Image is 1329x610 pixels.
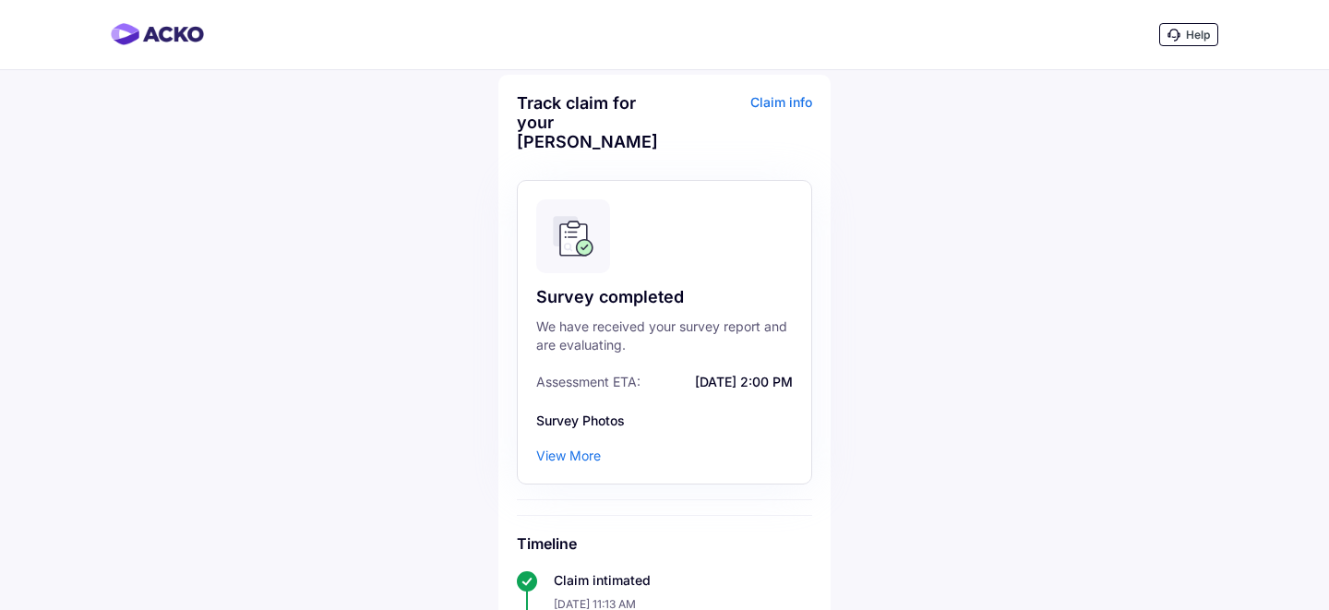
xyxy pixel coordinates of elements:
[536,286,793,308] div: Survey completed
[645,373,793,391] span: [DATE] 2:00 PM
[554,571,812,590] div: Claim intimated
[517,93,660,151] div: Track claim for your [PERSON_NAME]
[517,534,812,553] h6: Timeline
[669,93,812,165] div: Claim info
[536,412,793,430] div: Survey Photos
[111,23,204,45] img: horizontal-gradient.png
[1186,28,1210,42] span: Help
[536,373,641,391] span: Assessment ETA:
[536,447,601,465] div: View More
[536,317,793,354] div: We have received your survey report and are evaluating.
